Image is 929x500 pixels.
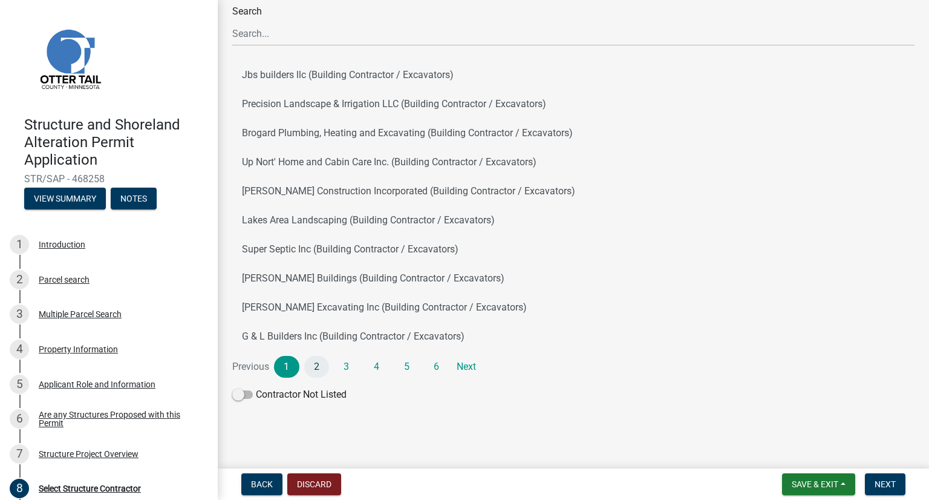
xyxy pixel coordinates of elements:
[782,473,855,495] button: Save & Exit
[232,90,914,119] button: Precision Landscape & Irrigation LLC (Building Contractor / Excavators)
[24,116,208,168] h4: Structure and Shoreland Alteration Permit Application
[10,375,29,394] div: 5
[287,473,341,495] button: Discard
[10,270,29,289] div: 2
[10,479,29,498] div: 8
[865,473,905,495] button: Next
[10,409,29,429] div: 6
[39,240,85,249] div: Introduction
[232,119,914,148] button: Brogard Plumbing, Heating and Excavating (Building Contractor / Excavators)
[232,21,914,46] input: Search...
[24,188,106,209] button: View Summary
[232,148,914,177] button: Up Nort' Home and Cabin Care Inc. (Building Contractor / Excavators)
[424,356,449,378] a: 6
[39,310,122,318] div: Multiple Parcel Search
[24,173,194,185] span: STR/SAP - 468258
[232,61,914,90] button: Jbs builders llc (Building Contractor / Excavators)
[364,356,390,378] a: 4
[10,304,29,324] div: 3
[24,195,106,205] wm-modal-confirm: Summary
[24,13,115,104] img: Otter Tail County, Minnesota
[111,195,157,205] wm-modal-confirm: Notes
[304,356,330,378] a: 2
[274,356,299,378] a: 1
[875,479,896,489] span: Next
[10,444,29,464] div: 7
[232,235,914,264] button: Super Septic Inc (Building Contractor / Excavators)
[232,322,914,351] button: G & L Builders Inc (Building Contractor / Excavators)
[232,206,914,235] button: Lakes Area Landscaping (Building Contractor / Excavators)
[39,275,90,284] div: Parcel search
[232,264,914,293] button: [PERSON_NAME] Buildings (Building Contractor / Excavators)
[232,177,914,206] button: [PERSON_NAME] Construction Incorporated (Building Contractor / Excavators)
[39,380,155,389] div: Applicant Role and Information
[232,293,914,322] button: [PERSON_NAME] Excavating Inc (Building Contractor / Excavators)
[39,345,118,354] div: Property Information
[792,479,838,489] span: Save & Exit
[241,473,282,495] button: Back
[39,450,139,458] div: Structure Project Overview
[10,340,29,359] div: 4
[454,356,480,378] a: Next
[111,188,157,209] button: Notes
[334,356,359,378] a: 3
[10,235,29,254] div: 1
[39,410,198,427] div: Are any Structures Proposed with this Permit
[232,7,262,16] label: Search
[232,387,347,402] label: Contractor Not Listed
[251,479,273,489] span: Back
[39,484,141,493] div: Select Structure Contractor
[394,356,419,378] a: 5
[232,356,914,378] nav: Page navigation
